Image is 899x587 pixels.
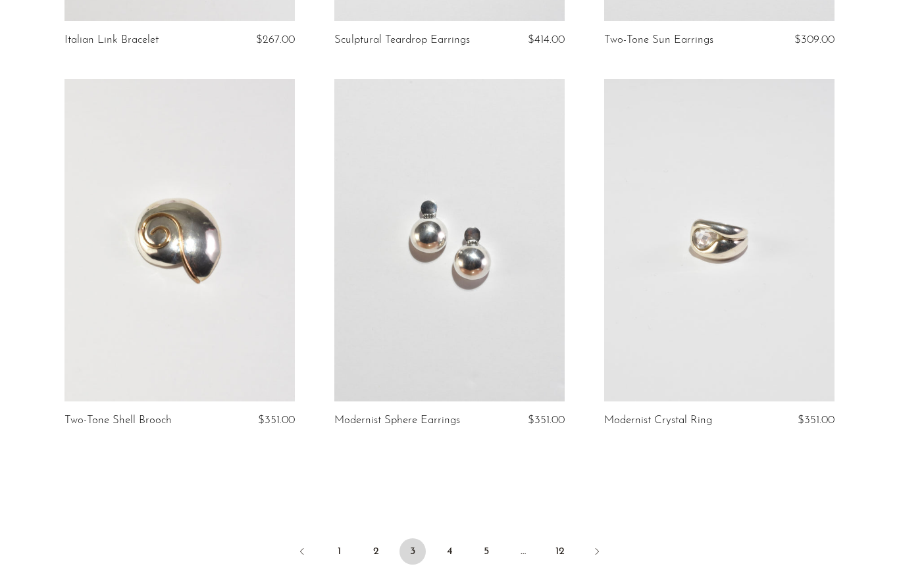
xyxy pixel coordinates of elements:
a: 4 [436,538,463,565]
span: $351.00 [528,415,565,426]
span: 3 [399,538,426,565]
span: $351.00 [258,415,295,426]
a: 1 [326,538,352,565]
a: Previous [289,538,315,567]
a: Modernist Crystal Ring [604,415,712,426]
span: $309.00 [794,34,835,45]
span: … [510,538,536,565]
span: $267.00 [256,34,295,45]
a: 5 [473,538,500,565]
a: 12 [547,538,573,565]
a: Next [584,538,610,567]
a: Modernist Sphere Earrings [334,415,460,426]
a: Two-Tone Shell Brooch [64,415,172,426]
a: Sculptural Teardrop Earrings [334,34,470,46]
a: 2 [363,538,389,565]
a: Italian Link Bracelet [64,34,159,46]
a: Two-Tone Sun Earrings [604,34,713,46]
span: $351.00 [798,415,835,426]
span: $414.00 [528,34,565,45]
